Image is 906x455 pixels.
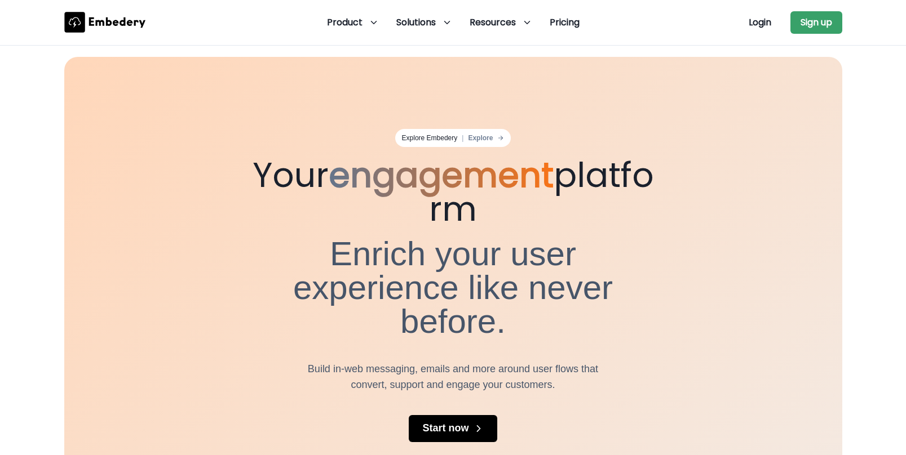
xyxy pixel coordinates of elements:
[409,415,497,442] button: Start now
[790,11,842,34] button: Sign up
[248,361,658,392] p: Build in-web messaging, emails and more around user flows that
[329,151,554,199] span: engagement
[462,133,463,142] span: |
[248,158,658,226] span: Your platform
[468,134,504,142] button: Explore
[402,133,458,142] span: Explore Embedery
[674,282,899,405] iframe: Drift Widget Chat Window
[470,16,516,29] span: Resources
[550,16,580,29] span: Pricing
[850,399,892,441] iframe: Drift Widget Chat Controller
[327,16,363,29] span: Product
[543,11,586,34] a: Pricing
[734,11,786,34] button: Login
[248,377,658,392] span: convert, support and engage your customers.
[395,129,511,147] a: Explore Embedery|Explore
[248,237,658,338] span: Enrich your user experience like never before.
[396,16,436,29] span: Solutions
